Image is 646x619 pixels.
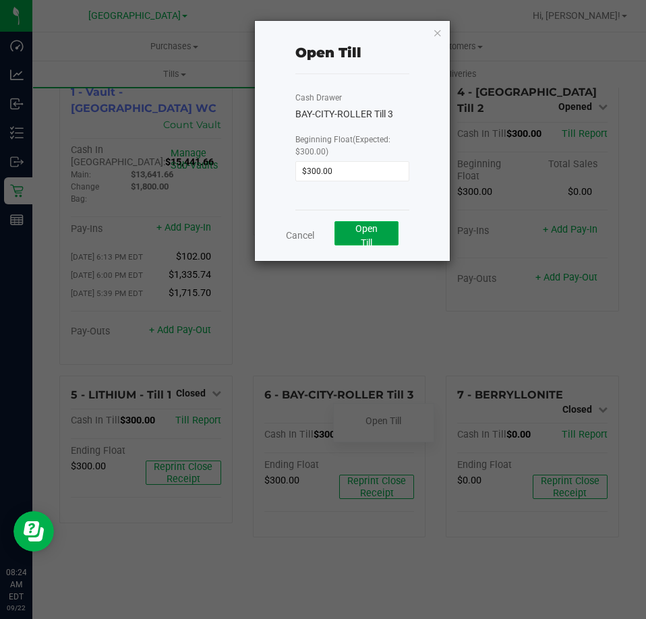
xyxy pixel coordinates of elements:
span: Beginning Float [295,135,390,156]
a: Cancel [286,229,314,243]
div: BAY-CITY-ROLLER Till 3 [295,107,410,121]
iframe: Resource center [13,511,54,552]
label: Cash Drawer [295,92,342,104]
button: Open Till [334,221,399,245]
span: Open Till [355,223,378,248]
div: Open Till [295,42,361,63]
